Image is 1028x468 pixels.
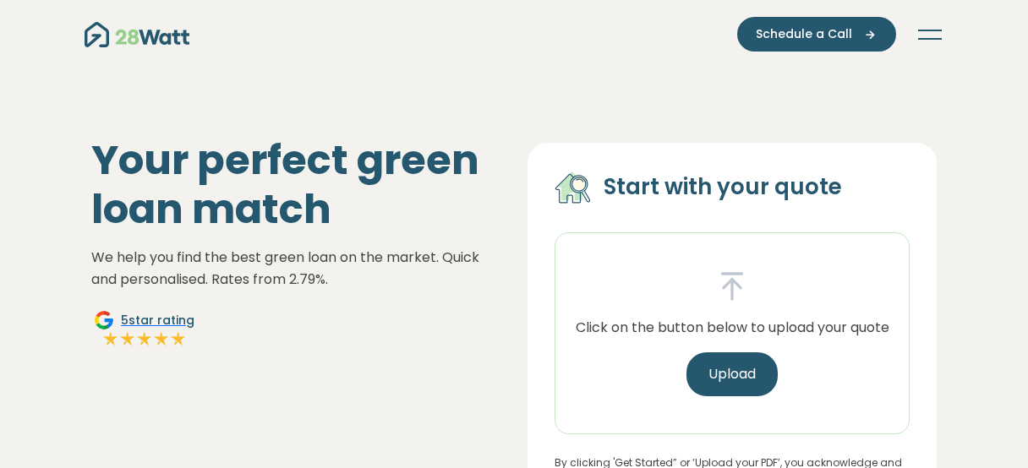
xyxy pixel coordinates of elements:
img: 28Watt [85,22,189,47]
a: Google5star ratingFull starFull starFull starFull starFull star [91,310,197,351]
img: Full star [170,330,187,347]
p: Click on the button below to upload your quote [576,317,889,339]
button: Schedule a Call [737,17,896,52]
img: Google [94,310,114,330]
h4: Start with your quote [604,173,842,202]
span: Schedule a Call [756,25,852,43]
nav: Main navigation [85,17,943,52]
button: Toggle navigation [916,26,943,43]
img: Full star [136,330,153,347]
p: We help you find the best green loan on the market. Quick and personalised. Rates from 2.79%. [91,247,500,290]
img: Full star [153,330,170,347]
button: Upload [686,352,778,396]
img: Full star [119,330,136,347]
span: 5 star rating [121,312,194,329]
h1: Your perfect green loan match [91,136,500,233]
img: Full star [102,330,119,347]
